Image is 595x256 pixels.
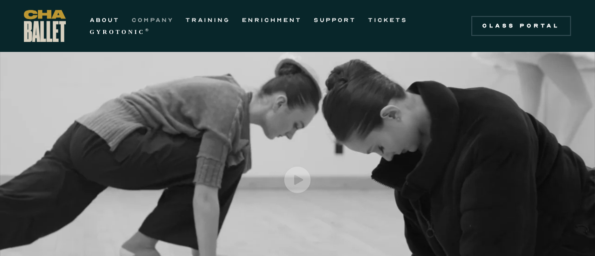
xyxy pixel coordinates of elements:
[24,10,66,42] a: home
[90,14,120,26] a: ABOUT
[242,14,302,26] a: ENRICHMENT
[368,14,407,26] a: TICKETS
[471,16,571,36] a: Class Portal
[145,27,151,32] sup: ®
[90,28,145,35] strong: GYROTONIC
[90,26,151,38] a: GYROTONIC®
[477,22,565,30] div: Class Portal
[132,14,174,26] a: COMPANY
[314,14,356,26] a: SUPPORT
[186,14,230,26] a: TRAINING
